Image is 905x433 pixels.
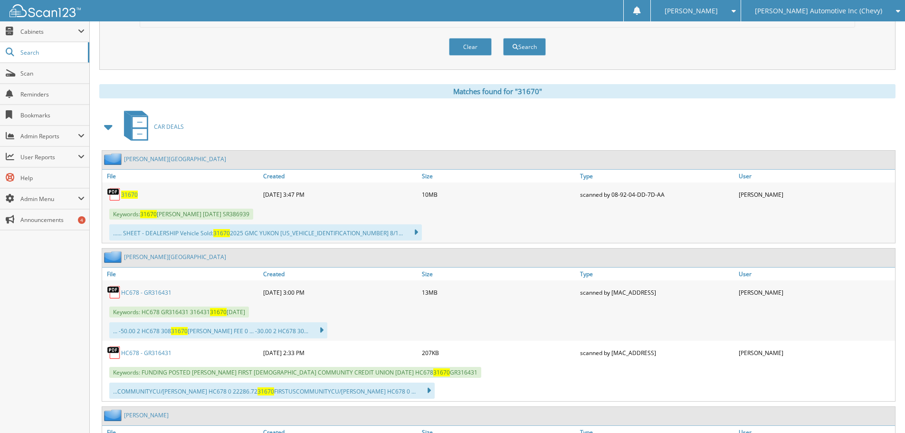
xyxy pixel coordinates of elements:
div: [PERSON_NAME] [736,185,895,204]
img: folder2.png [104,409,124,421]
a: [PERSON_NAME] [124,411,169,419]
a: File [102,170,261,183]
span: Reminders [20,90,85,98]
a: CAR DEALS [118,108,184,145]
span: Keywords: HC678 GR316431 316431 [DATE] [109,307,249,318]
a: Size [419,268,578,280]
span: User Reports [20,153,78,161]
span: Bookmarks [20,111,85,119]
span: 31670 [433,368,450,376]
div: 207KB [419,343,578,362]
span: 31670 [210,308,227,316]
div: [PERSON_NAME] [736,343,895,362]
div: 10MB [419,185,578,204]
div: ...... SHEET - DEALERSHIP Vehicle Sold: 2025 GMC YUKON [US_VEHICLE_IDENTIFICATION_NUMBER] 8/1... [109,224,422,241]
div: [PERSON_NAME] [736,283,895,302]
div: ...COMMUNITYCU/[PERSON_NAME] HC678 0 22286.72 FIRSTUSCOMMUNITYCU/[PERSON_NAME] HC678 0 ... [109,383,435,399]
div: Matches found for "31670" [99,84,895,98]
img: folder2.png [104,153,124,165]
div: scanned by 08-92-04-DD-7D-AA [578,185,736,204]
span: [PERSON_NAME] [665,8,718,14]
span: 31670 [171,327,188,335]
img: scan123-logo-white.svg [10,4,81,17]
span: Announcements [20,216,85,224]
span: 31670 [213,229,230,237]
a: 31670 [121,191,138,199]
div: scanned by [MAC_ADDRESS] [578,343,736,362]
a: [PERSON_NAME][GEOGRAPHIC_DATA] [124,155,226,163]
div: 4 [78,216,86,224]
span: Scan [20,69,85,77]
div: [DATE] 3:47 PM [261,185,419,204]
span: Help [20,174,85,182]
span: Search [20,48,83,57]
div: [DATE] 2:33 PM [261,343,419,362]
div: scanned by [MAC_ADDRESS] [578,283,736,302]
button: Search [503,38,546,56]
a: Type [578,170,736,183]
a: User [736,268,895,280]
img: PDF.png [107,187,121,202]
div: 13MB [419,283,578,302]
span: [PERSON_NAME] Automotive Inc (Chevy) [755,8,882,14]
span: Admin Reports [20,132,78,140]
a: Created [261,170,419,183]
img: PDF.png [107,285,121,299]
a: File [102,268,261,280]
a: Created [261,268,419,280]
img: PDF.png [107,346,121,360]
span: Admin Menu [20,195,78,203]
span: 31670 [257,387,274,395]
a: HC678 - GR316431 [121,349,171,357]
a: Size [419,170,578,183]
span: Keywords: [PERSON_NAME] [DATE] SR386939 [109,209,253,220]
span: Keywords: FUNDING POSTED [PERSON_NAME] FIRST [DEMOGRAPHIC_DATA] COMMUNITY CREDIT UNION [DATE] HC6... [109,367,481,378]
span: Cabinets [20,28,78,36]
button: Clear [449,38,492,56]
a: User [736,170,895,183]
span: 31670 [140,210,157,218]
img: folder2.png [104,251,124,263]
span: CAR DEALS [154,123,184,131]
div: ... -50.00 2 HC678 308 [PERSON_NAME] FEE 0 ... -30.00 2 HC678 30... [109,322,327,338]
a: [PERSON_NAME][GEOGRAPHIC_DATA] [124,253,226,261]
a: Type [578,268,736,280]
a: HC678 - GR316431 [121,289,171,297]
div: [DATE] 3:00 PM [261,283,419,302]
